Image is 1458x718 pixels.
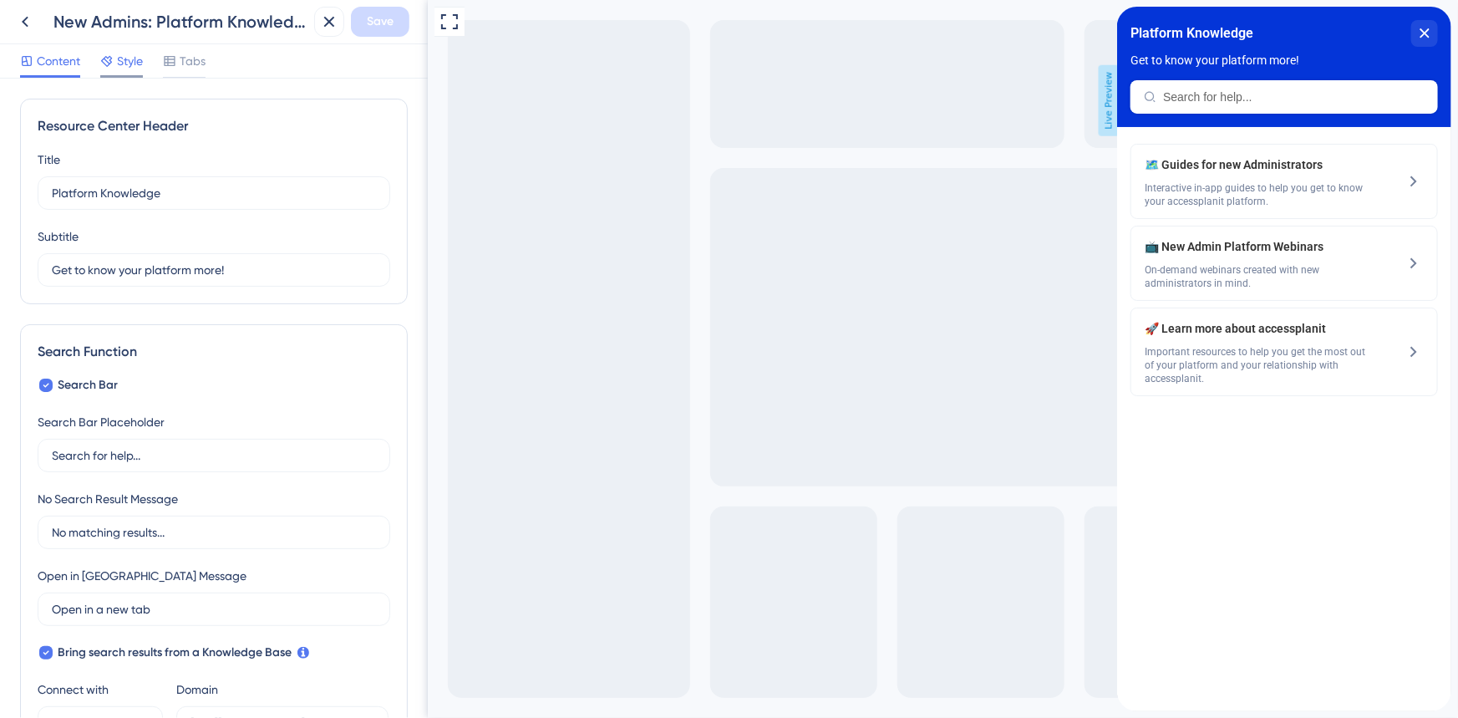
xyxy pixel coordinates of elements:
div: No Search Result Message [38,489,178,509]
span: On-demand webinars created with new administrators in mind. [28,257,251,283]
div: Resource Center Header [38,116,390,136]
span: 🚀 Learn more about accessplanit [28,312,224,332]
span: Search Bar [58,375,118,395]
div: Learn more about accessplanit [28,312,251,379]
div: New Admin Platform Webinars [28,230,251,283]
div: Guides for new Administrators [28,148,251,201]
span: Important resources to help you get the most out of your platform and your relationship with acce... [28,339,251,379]
div: Open in [GEOGRAPHIC_DATA] Message [38,566,246,586]
button: Save [351,7,409,37]
span: Interactive in-app guides to help you get to know your accessplanit platform. [28,175,251,201]
input: Title [52,184,376,202]
span: Live Preview [671,65,692,136]
span: Bring search results from a Knowledge Base [58,643,292,663]
span: Save [367,12,394,32]
span: 📺 New Admin Platform Webinars [28,230,224,250]
div: Search Function [38,342,390,362]
div: 3 [151,7,155,20]
div: New Admins: Platform Knowledge [53,10,307,33]
span: 🗺️ Guides for new Administrators [28,148,224,168]
input: Open in a new tab [52,600,376,619]
span: Style [117,51,143,71]
span: Platform Knowledge [13,14,136,39]
div: Title [38,150,60,170]
div: Search Bar Placeholder [38,412,165,432]
span: Content [37,51,80,71]
div: Domain [176,680,218,700]
span: Tabs [180,51,206,71]
div: Subtitle [38,227,79,247]
span: Platform knowledge [36,3,140,23]
div: close resource center [294,13,321,40]
div: Connect with [38,680,163,700]
input: Search for help... [52,446,376,465]
input: Description [52,261,376,279]
input: No matching results... [52,523,376,542]
input: Search for help... [46,84,307,97]
span: Get to know your platform more! [13,47,182,60]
